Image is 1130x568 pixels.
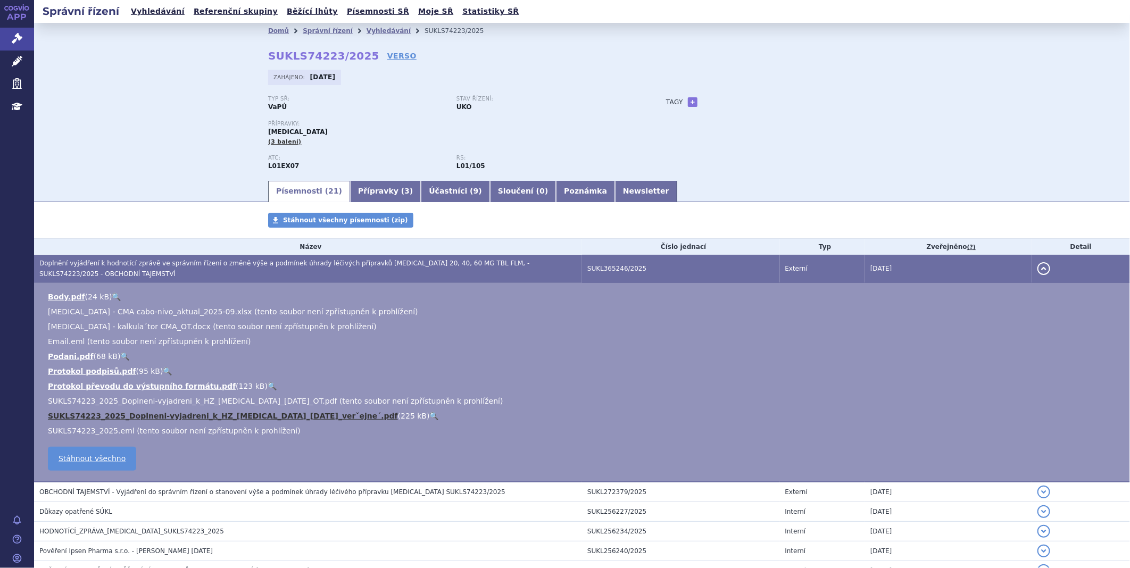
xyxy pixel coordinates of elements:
span: Pověření Ipsen Pharma s.r.o. - Jan Strnad_od 21.05.2025 [39,547,213,555]
td: [DATE] [865,541,1032,561]
span: Externí [785,488,808,496]
h2: Správní řízení [34,4,128,19]
span: Zahájeno: [273,73,307,81]
span: Interní [785,508,806,515]
a: Běžící lhůty [284,4,341,19]
li: ( ) [48,351,1119,362]
span: [MEDICAL_DATA] [268,128,328,136]
a: Moje SŘ [415,4,456,19]
button: detail [1037,525,1050,538]
th: Detail [1032,239,1130,255]
td: [DATE] [865,482,1032,502]
th: Zveřejněno [865,239,1032,255]
a: Účastníci (9) [421,181,489,202]
span: Email.eml (tento soubor není zpřístupněn k prohlížení) [48,337,251,346]
a: Písemnosti SŘ [344,4,412,19]
abbr: (?) [967,244,976,251]
button: detail [1037,262,1050,275]
a: Podani.pdf [48,352,94,361]
a: + [688,97,697,107]
td: [DATE] [865,255,1032,283]
a: Přípravky (3) [350,181,421,202]
a: 🔍 [121,352,130,361]
th: Číslo jednací [582,239,780,255]
span: Důkazy opatřené SÚKL [39,508,112,515]
span: 3 [404,187,410,195]
a: 🔍 [268,382,277,390]
h3: Tagy [666,96,683,108]
a: 🔍 [112,293,121,301]
td: SUKL256234/2025 [582,522,780,541]
span: 21 [328,187,338,195]
span: 24 kB [88,293,109,301]
li: ( ) [48,291,1119,302]
a: Vyhledávání [128,4,188,19]
a: 🔍 [163,367,172,375]
p: RS: [456,155,634,161]
span: SUKLS74223_2025_Doplneni-vyjadreni_k_HZ_[MEDICAL_DATA]_[DATE]_OT.pdf (tento soubor není zpřístupn... [48,397,503,405]
a: Sloučení (0) [490,181,556,202]
p: ATC: [268,155,446,161]
td: SUKL272379/2025 [582,482,780,502]
span: OBCHODNÍ TAJEMSTVÍ - Vyjádření do správním řízení o stanovení výše a podmínek úhrady léčivého pří... [39,488,505,496]
a: Poznámka [556,181,615,202]
button: detail [1037,505,1050,518]
button: detail [1037,545,1050,557]
a: Protokol podpisů.pdf [48,367,136,375]
a: Stáhnout všechny písemnosti (zip) [268,213,413,228]
a: Správní řízení [303,27,353,35]
span: 123 kB [239,382,265,390]
span: Interní [785,528,806,535]
td: [DATE] [865,502,1032,522]
span: [MEDICAL_DATA] - kalkula´tor CMA_OT.docx (tento soubor není zpřístupněn k prohlížení) [48,322,377,331]
li: SUKLS74223/2025 [425,23,497,39]
span: Doplnění vyjádření k hodnotící zprávě ve správním řízení o změně výše a podmínek úhrady léčivých ... [39,260,530,278]
span: HODNOTÍCÍ_ZPRÁVA_CABOMETYX_SUKLS74223_2025 [39,528,224,535]
span: (3 balení) [268,138,302,145]
strong: Cabozantinib [456,162,485,170]
th: Typ [780,239,866,255]
td: SUKL256227/2025 [582,502,780,522]
a: VERSO [387,51,417,61]
a: Protokol převodu do výstupního formátu.pdf [48,382,236,390]
td: [DATE] [865,522,1032,541]
strong: KABOZANTINIB [268,162,300,170]
strong: SUKLS74223/2025 [268,49,379,62]
li: ( ) [48,381,1119,391]
a: Vyhledávání [367,27,411,35]
a: Písemnosti (21) [268,181,350,202]
span: Stáhnout všechny písemnosti (zip) [283,216,408,224]
a: SUKLS74223_2025_Doplneni-vyjadreni_k_HZ_[MEDICAL_DATA]_[DATE]_verˇejne´.pdf [48,412,398,420]
span: [MEDICAL_DATA] - CMA cabo-nivo_aktual_2025-09.xlsx (tento soubor není zpřístupněn k prohlížení) [48,307,418,316]
span: 225 kB [401,412,427,420]
a: 🔍 [430,412,439,420]
li: ( ) [48,366,1119,377]
a: Body.pdf [48,293,85,301]
strong: UKO [456,103,472,111]
button: detail [1037,486,1050,498]
a: Stáhnout všechno [48,447,136,471]
p: Typ SŘ: [268,96,446,102]
p: Stav řízení: [456,96,634,102]
a: Newsletter [615,181,677,202]
span: 0 [539,187,545,195]
td: SUKL256240/2025 [582,541,780,561]
th: Název [34,239,582,255]
strong: [DATE] [310,73,336,81]
span: Interní [785,547,806,555]
li: ( ) [48,411,1119,421]
a: Referenční skupiny [190,4,281,19]
a: Statistiky SŘ [459,4,522,19]
span: Externí [785,265,808,272]
span: 95 kB [139,367,160,375]
a: Domů [268,27,289,35]
span: 9 [473,187,479,195]
td: SUKL365246/2025 [582,255,780,283]
span: SUKLS74223_2025.eml (tento soubor není zpřístupněn k prohlížení) [48,427,301,435]
p: Přípravky: [268,121,645,127]
span: 68 kB [96,352,118,361]
strong: VaPÚ [268,103,287,111]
